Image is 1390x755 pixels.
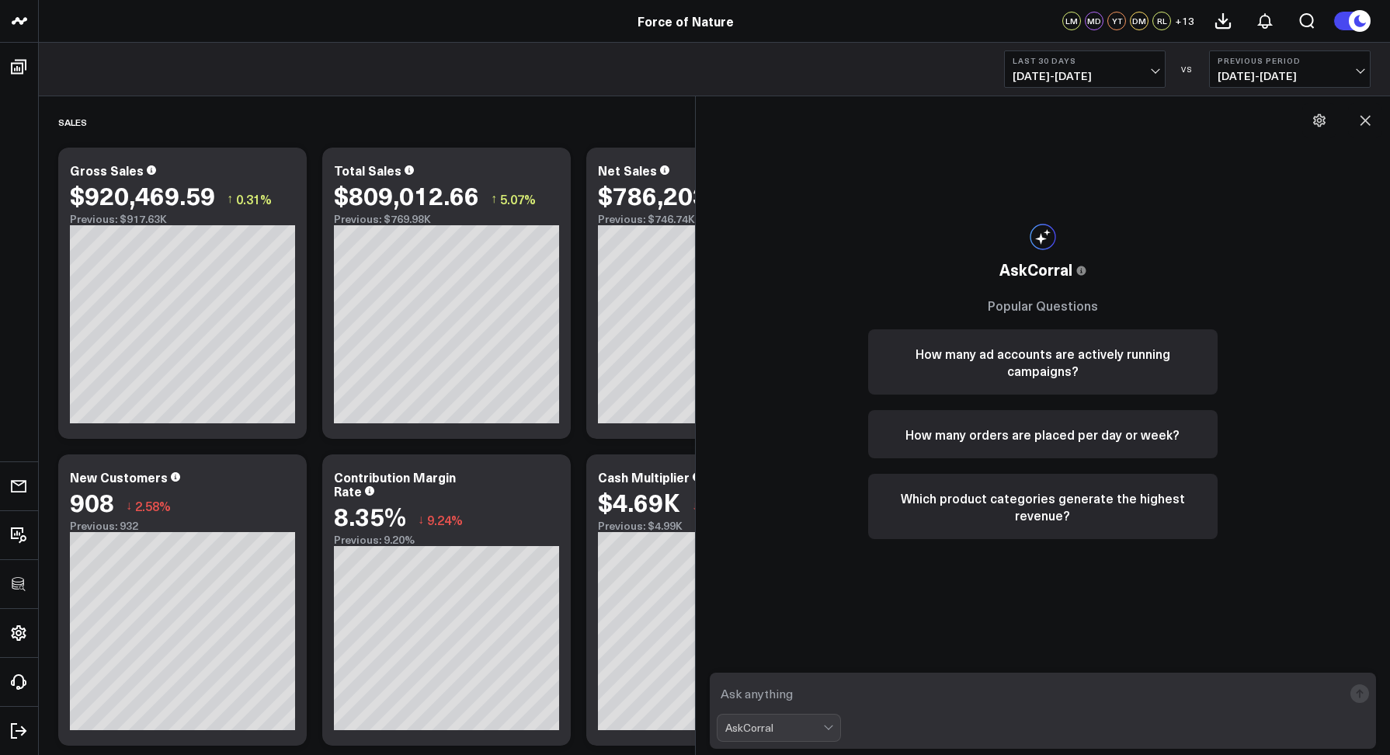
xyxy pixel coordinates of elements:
div: $809,012.66 [334,181,479,209]
div: Gross Sales [70,162,144,179]
span: [DATE] - [DATE] [1218,70,1362,82]
div: $920,469.59 [70,181,215,209]
div: $4.69K [598,488,680,516]
div: RL [1152,12,1171,30]
div: 908 [70,488,114,516]
span: [DATE] - [DATE] [1013,70,1157,82]
button: Which product categories generate the highest revenue? [868,474,1218,539]
div: Previous: $917.63K [70,213,295,225]
span: 5.07% [500,190,536,207]
b: Previous Period [1218,56,1362,65]
div: New Customers [70,468,168,485]
div: Previous: $746.74K [598,213,823,225]
span: 2.58% [135,497,171,514]
button: How many orders are placed per day or week? [868,410,1218,458]
span: + 13 [1175,16,1194,26]
div: Previous: 932 [70,520,295,532]
div: Previous: $769.98K [334,213,559,225]
div: MD [1085,12,1103,30]
span: ↓ [418,510,424,530]
div: Net Sales [598,162,657,179]
div: AskCorral [725,722,823,734]
h3: Popular Questions [868,297,1218,314]
div: Cash Multiplier [598,468,690,485]
span: ↓ [126,496,132,516]
div: $786,203.36 [598,181,743,209]
span: ↑ [227,189,233,209]
span: AskCorral [999,258,1072,281]
a: Force of Nature [638,12,734,30]
span: 0.31% [236,190,272,207]
div: VS [1173,64,1201,74]
div: 8.35% [334,502,406,530]
span: ↑ [491,189,497,209]
div: Total Sales [334,162,401,179]
b: Last 30 Days [1013,56,1157,65]
div: DM [1130,12,1148,30]
div: Contribution Margin Rate [334,468,456,499]
span: ↓ [692,496,698,516]
button: +13 [1175,12,1194,30]
div: Sales [58,104,87,140]
div: Previous: $4.99K [598,520,823,532]
span: 9.24% [427,511,463,528]
div: Previous: 9.20% [334,534,559,546]
button: How many ad accounts are actively running campaigns? [868,329,1218,395]
button: Last 30 Days[DATE]-[DATE] [1004,50,1166,88]
button: Previous Period[DATE]-[DATE] [1209,50,1371,88]
div: YT [1107,12,1126,30]
div: LM [1062,12,1081,30]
